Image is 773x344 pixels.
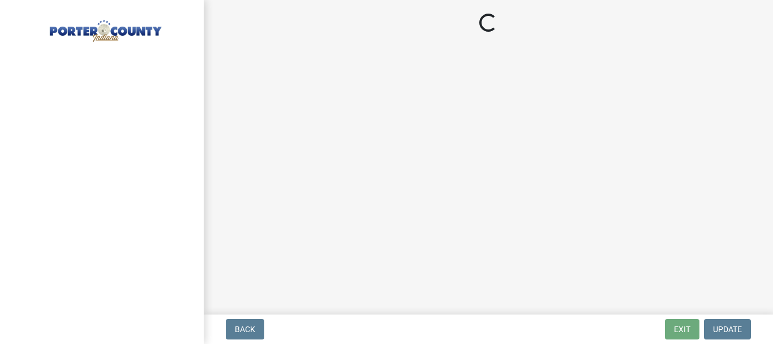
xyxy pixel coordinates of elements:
img: Porter County, Indiana [23,12,186,44]
button: Exit [665,319,699,339]
span: Update [713,325,742,334]
span: Back [235,325,255,334]
button: Back [226,319,264,339]
button: Update [704,319,751,339]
